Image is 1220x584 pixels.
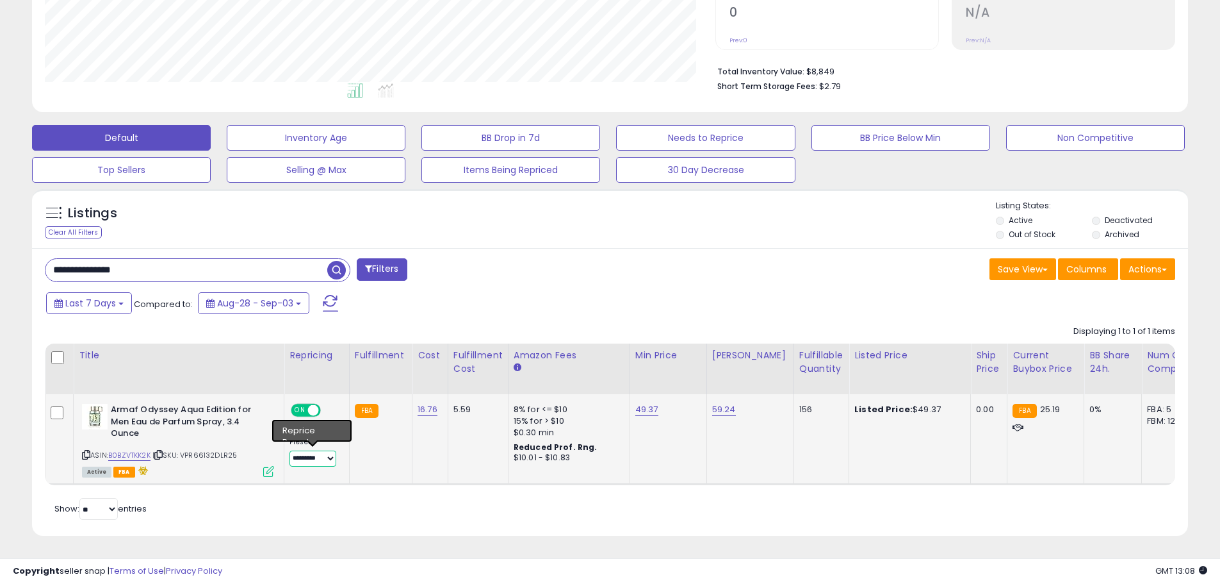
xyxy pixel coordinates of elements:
a: 49.37 [635,403,658,416]
button: Inventory Age [227,125,405,151]
div: Displaying 1 to 1 of 1 items [1073,326,1175,338]
b: Short Term Storage Fees: [717,81,817,92]
span: 25.19 [1040,403,1061,415]
label: Active [1009,215,1032,226]
button: Save View [989,258,1056,280]
div: 0.00 [976,404,997,415]
span: Aug-28 - Sep-03 [217,297,293,310]
label: Archived [1105,229,1139,240]
span: Last 7 Days [65,297,116,310]
div: ASIN: [82,404,274,476]
div: BB Share 24h. [1089,349,1136,376]
button: Items Being Repriced [421,157,600,183]
small: Prev: N/A [966,37,991,44]
a: Terms of Use [110,565,164,577]
div: Fulfillment [355,349,407,362]
b: Reduced Prof. Rng. [514,442,598,453]
div: Amazon AI * [289,424,339,435]
div: 0% [1089,404,1132,415]
b: Armaf Odyssey Aqua Edition for Men Eau de Parfum Spray, 3.4 Ounce [111,404,266,443]
button: Actions [1120,258,1175,280]
span: FBA [113,467,135,478]
span: Columns [1066,263,1107,276]
button: Top Sellers [32,157,211,183]
div: 156 [799,404,839,415]
div: $0.30 min [514,427,620,438]
button: Non Competitive [1006,125,1185,151]
a: 16.76 [418,403,437,416]
button: Columns [1058,258,1118,280]
div: 5.59 [453,404,498,415]
button: Default [32,125,211,151]
div: Num of Comp. [1147,349,1194,376]
p: Listing States: [996,200,1188,212]
div: $10.01 - $10.83 [514,453,620,463]
div: 15% for > $10 [514,415,620,427]
h5: Listings [68,204,117,222]
div: Clear All Filters [45,226,102,238]
button: BB Price Below Min [811,125,990,151]
small: Amazon Fees. [514,362,521,374]
i: hazardous material [135,466,149,475]
small: FBA [1013,404,1036,418]
a: B0BZVTKK2K [108,450,150,461]
button: BB Drop in 7d [421,125,600,151]
div: Ship Price [976,349,1002,376]
span: $2.79 [819,80,841,92]
small: Prev: 0 [729,37,747,44]
div: [PERSON_NAME] [712,349,788,362]
div: $49.37 [854,404,961,415]
span: All listings currently available for purchase on Amazon [82,467,111,478]
b: Total Inventory Value: [717,66,804,77]
div: seller snap | | [13,565,222,578]
button: Selling @ Max [227,157,405,183]
b: Listed Price: [854,403,913,415]
div: Cost [418,349,443,362]
a: 59.24 [712,403,736,416]
h2: 0 [729,5,938,22]
div: Listed Price [854,349,965,362]
button: Last 7 Days [46,292,132,314]
span: Show: entries [54,503,147,515]
small: FBA [355,404,378,418]
div: Fulfillment Cost [453,349,503,376]
h2: N/A [966,5,1175,22]
div: Title [79,349,279,362]
div: FBM: 12 [1147,415,1189,427]
span: | SKU: VPR66132DLR25 [152,450,237,460]
span: 2025-09-11 13:08 GMT [1155,565,1207,577]
div: Amazon Fees [514,349,624,362]
button: Aug-28 - Sep-03 [198,292,309,314]
button: Filters [357,258,407,281]
span: OFF [319,405,339,416]
div: Preset: [289,438,339,467]
img: 41GGwpppcbL._SL40_.jpg [82,404,108,430]
div: 8% for <= $10 [514,404,620,415]
div: FBA: 5 [1147,404,1189,415]
div: Repricing [289,349,344,362]
span: ON [292,405,308,416]
div: Current Buybox Price [1013,349,1078,376]
div: Min Price [635,349,701,362]
button: 30 Day Decrease [616,157,795,183]
a: Privacy Policy [166,565,222,577]
span: Compared to: [134,298,193,310]
label: Out of Stock [1009,229,1055,240]
label: Deactivated [1105,215,1153,226]
strong: Copyright [13,565,60,577]
div: Fulfillable Quantity [799,349,843,376]
button: Needs to Reprice [616,125,795,151]
li: $8,849 [717,63,1166,78]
